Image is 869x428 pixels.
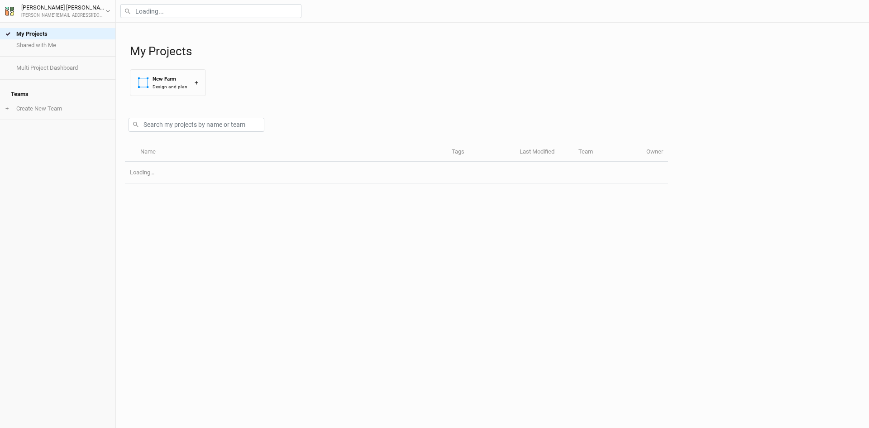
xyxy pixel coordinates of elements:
[135,143,446,162] th: Name
[573,143,641,162] th: Team
[515,143,573,162] th: Last Modified
[195,78,198,87] div: +
[21,3,105,12] div: [PERSON_NAME] [PERSON_NAME]
[130,69,206,96] button: New FarmDesign and plan+
[5,3,111,19] button: [PERSON_NAME] [PERSON_NAME][PERSON_NAME][EMAIL_ADDRESS][DOMAIN_NAME]
[125,162,668,183] td: Loading...
[5,85,110,103] h4: Teams
[120,4,301,18] input: Loading...
[21,12,105,19] div: [PERSON_NAME][EMAIL_ADDRESS][DOMAIN_NAME]
[153,83,187,90] div: Design and plan
[153,75,187,83] div: New Farm
[5,105,9,112] span: +
[129,118,264,132] input: Search my projects by name or team
[447,143,515,162] th: Tags
[130,44,860,58] h1: My Projects
[641,143,668,162] th: Owner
